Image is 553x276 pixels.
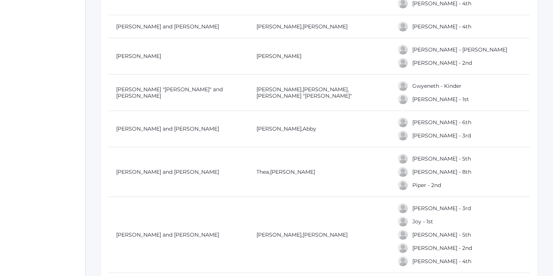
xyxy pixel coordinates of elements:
div: Margot Murphy [397,94,409,105]
a: [PERSON_NAME] and [PERSON_NAME] [116,125,219,132]
a: Thea [256,168,269,175]
a: [PERSON_NAME] [303,23,348,30]
a: [PERSON_NAME] and [PERSON_NAME] [116,168,219,175]
div: Piper Pennywell [397,179,409,191]
a: [PERSON_NAME] [116,53,161,59]
div: Maggie Mook [397,21,409,32]
a: Joy - 1st [412,218,433,225]
div: Joy Perrero [397,216,409,227]
a: [PERSON_NAME] [256,23,301,30]
a: [PERSON_NAME] - 4th [412,23,471,30]
a: [PERSON_NAME] - 5th [412,231,471,238]
div: Lila Pennywell [397,166,409,178]
td: , [249,147,389,197]
td: , [249,15,389,38]
a: Gwyeneth - Kinder [412,83,461,89]
div: Ethan Hislope [397,44,409,55]
a: [PERSON_NAME] "[PERSON_NAME]" and [PERSON_NAME] [116,86,223,99]
div: Elsie Hislope [397,57,409,69]
div: Presley Perrero [397,229,409,240]
div: Presley Perrero [397,256,409,267]
a: [PERSON_NAME] [303,231,348,238]
a: [PERSON_NAME] [256,53,301,59]
div: Parker Owen [397,130,409,141]
div: Evangeline Perrero [397,242,409,254]
a: [PERSON_NAME] - 3rd [412,132,471,139]
td: , [249,111,389,147]
a: [PERSON_NAME] - 6th [412,119,471,126]
a: [PERSON_NAME] [303,86,348,93]
td: , , [249,75,389,111]
a: Piper - 2nd [412,182,441,189]
a: [PERSON_NAME] and [PERSON_NAME] [116,23,219,30]
div: Cameron Owen [397,117,409,128]
a: [PERSON_NAME] - 8th [412,168,471,175]
a: [PERSON_NAME] [256,86,301,93]
a: [PERSON_NAME] - 5th [412,155,471,162]
div: Evangeline Perrero [397,203,409,214]
div: Cora Pennywell [397,153,409,164]
a: [PERSON_NAME] - 1st [412,96,469,103]
a: [PERSON_NAME] "[PERSON_NAME]" [256,92,352,99]
a: [PERSON_NAME] [256,231,301,238]
td: , [249,197,389,273]
a: [PERSON_NAME] [270,168,315,175]
a: [PERSON_NAME] - 2nd [412,245,472,251]
a: [PERSON_NAME] - [PERSON_NAME] [412,46,507,53]
div: Gwynnie Murphy [397,80,409,92]
a: [PERSON_NAME] - 3rd [412,205,471,212]
a: [PERSON_NAME] and [PERSON_NAME] [116,231,219,238]
a: [PERSON_NAME] - 4th [412,258,471,265]
a: [PERSON_NAME] - 2nd [412,59,472,66]
a: [PERSON_NAME] [256,125,301,132]
a: Abby [303,125,316,132]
